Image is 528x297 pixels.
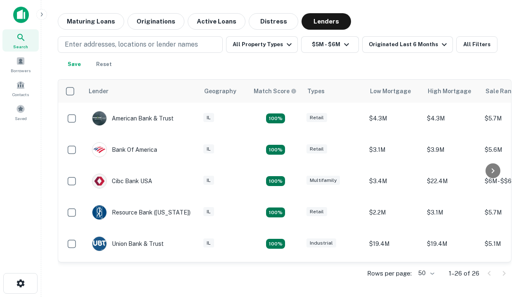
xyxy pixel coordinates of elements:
[2,77,39,99] a: Contacts
[415,267,436,279] div: 50
[92,111,174,126] div: American Bank & Trust
[306,238,336,248] div: Industrial
[423,165,481,197] td: $22.4M
[92,143,106,157] img: picture
[365,134,423,165] td: $3.1M
[367,269,412,278] p: Rows per page:
[266,113,285,123] div: Matching Properties: 7, hasApolloMatch: undefined
[249,80,302,103] th: Capitalize uses an advanced AI algorithm to match your search with the best lender. The match sco...
[365,197,423,228] td: $2.2M
[266,239,285,249] div: Matching Properties: 4, hasApolloMatch: undefined
[365,103,423,134] td: $4.3M
[370,86,411,96] div: Low Mortgage
[302,13,351,30] button: Lenders
[203,176,214,185] div: IL
[127,13,184,30] button: Originations
[254,87,297,96] div: Capitalize uses an advanced AI algorithm to match your search with the best lender. The match sco...
[266,145,285,155] div: Matching Properties: 4, hasApolloMatch: undefined
[13,7,29,23] img: capitalize-icon.png
[58,36,223,53] button: Enter addresses, locations or lender names
[203,144,214,154] div: IL
[92,174,106,188] img: picture
[266,176,285,186] div: Matching Properties: 4, hasApolloMatch: undefined
[307,86,325,96] div: Types
[423,259,481,291] td: $4M
[301,36,359,53] button: $5M - $6M
[423,228,481,259] td: $19.4M
[423,197,481,228] td: $3.1M
[92,237,106,251] img: picture
[2,101,39,123] a: Saved
[188,13,245,30] button: Active Loans
[92,142,157,157] div: Bank Of America
[84,80,199,103] th: Lender
[92,236,164,251] div: Union Bank & Trust
[65,40,198,49] p: Enter addresses, locations or lender names
[199,80,249,103] th: Geography
[91,56,117,73] button: Reset
[92,111,106,125] img: picture
[423,103,481,134] td: $4.3M
[58,13,124,30] button: Maturing Loans
[456,36,497,53] button: All Filters
[89,86,108,96] div: Lender
[423,134,481,165] td: $3.9M
[449,269,479,278] p: 1–26 of 26
[13,43,28,50] span: Search
[487,205,528,244] iframe: Chat Widget
[428,86,471,96] div: High Mortgage
[203,207,214,217] div: IL
[2,29,39,52] a: Search
[226,36,298,53] button: All Property Types
[15,115,27,122] span: Saved
[204,86,236,96] div: Geography
[92,205,191,220] div: Resource Bank ([US_STATE])
[362,36,453,53] button: Originated Last 6 Months
[61,56,87,73] button: Save your search to get updates of matches that match your search criteria.
[266,207,285,217] div: Matching Properties: 4, hasApolloMatch: undefined
[306,113,327,123] div: Retail
[306,144,327,154] div: Retail
[12,91,29,98] span: Contacts
[423,80,481,103] th: High Mortgage
[306,176,340,185] div: Multifamily
[302,80,365,103] th: Types
[249,13,298,30] button: Distress
[2,53,39,75] a: Borrowers
[203,113,214,123] div: IL
[254,87,295,96] h6: Match Score
[306,207,327,217] div: Retail
[365,165,423,197] td: $3.4M
[92,205,106,219] img: picture
[369,40,449,49] div: Originated Last 6 Months
[203,238,214,248] div: IL
[365,228,423,259] td: $19.4M
[365,80,423,103] th: Low Mortgage
[365,259,423,291] td: $4M
[11,67,31,74] span: Borrowers
[92,174,152,189] div: Cibc Bank USA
